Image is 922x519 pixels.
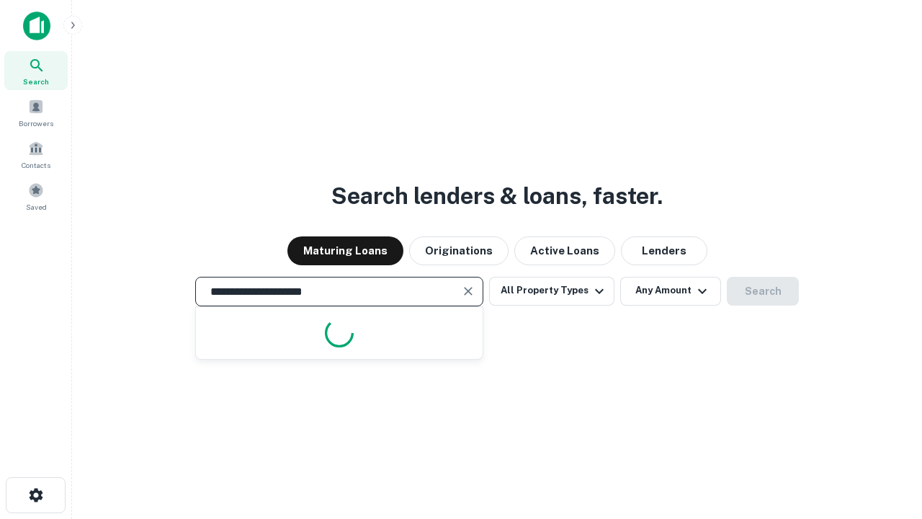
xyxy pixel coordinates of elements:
[19,117,53,129] span: Borrowers
[458,281,478,301] button: Clear
[514,236,615,265] button: Active Loans
[23,12,50,40] img: capitalize-icon.png
[22,159,50,171] span: Contacts
[4,135,68,174] a: Contacts
[23,76,49,87] span: Search
[4,51,68,90] a: Search
[4,177,68,216] a: Saved
[850,404,922,473] iframe: Chat Widget
[26,201,47,213] span: Saved
[331,179,663,213] h3: Search lenders & loans, faster.
[489,277,614,306] button: All Property Types
[621,236,707,265] button: Lenders
[409,236,509,265] button: Originations
[620,277,721,306] button: Any Amount
[4,93,68,132] a: Borrowers
[287,236,403,265] button: Maturing Loans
